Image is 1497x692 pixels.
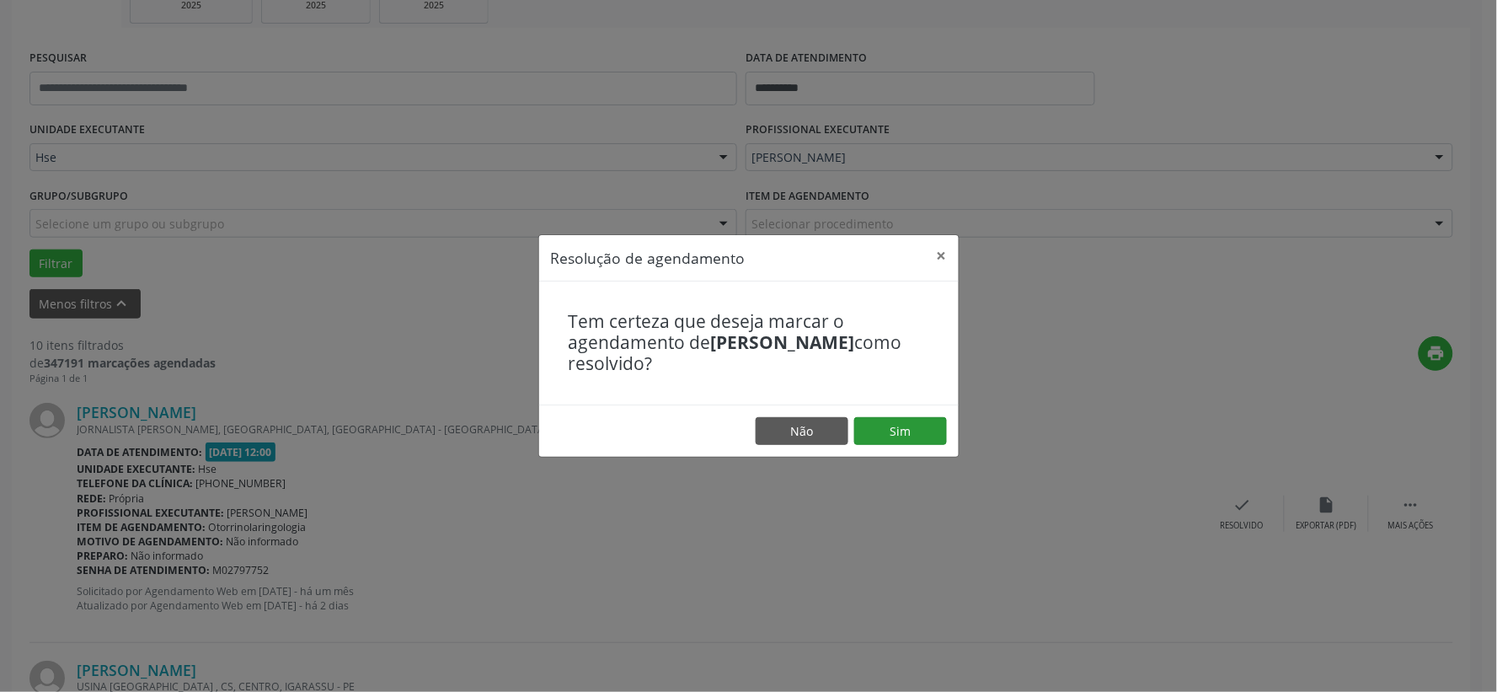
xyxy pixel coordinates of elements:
[756,417,848,446] button: Não
[925,235,959,276] button: Close
[711,330,855,354] b: [PERSON_NAME]
[551,247,746,269] h5: Resolução de agendamento
[854,417,947,446] button: Sim
[569,311,929,375] h4: Tem certeza que deseja marcar o agendamento de como resolvido?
